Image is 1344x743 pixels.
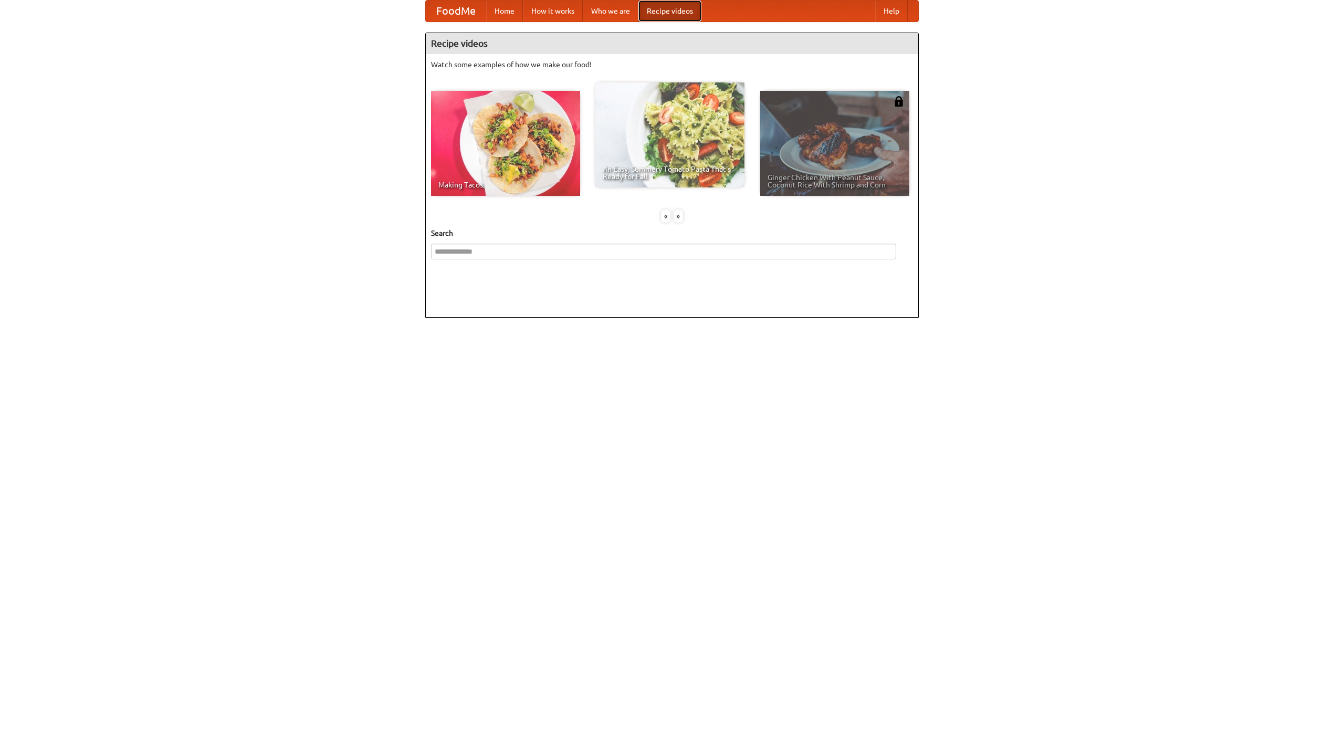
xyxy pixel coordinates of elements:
a: Making Tacos [431,91,580,196]
a: Help [875,1,908,22]
a: FoodMe [426,1,486,22]
div: « [661,210,670,223]
p: Watch some examples of how we make our food! [431,59,913,70]
span: An Easy, Summery Tomato Pasta That's Ready for Fall [603,165,737,180]
a: How it works [523,1,583,22]
div: » [674,210,683,223]
a: Home [486,1,523,22]
a: Recipe videos [638,1,701,22]
h5: Search [431,228,913,238]
img: 483408.png [894,96,904,107]
h4: Recipe videos [426,33,918,54]
a: An Easy, Summery Tomato Pasta That's Ready for Fall [595,82,744,187]
span: Making Tacos [438,181,573,189]
a: Who we are [583,1,638,22]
